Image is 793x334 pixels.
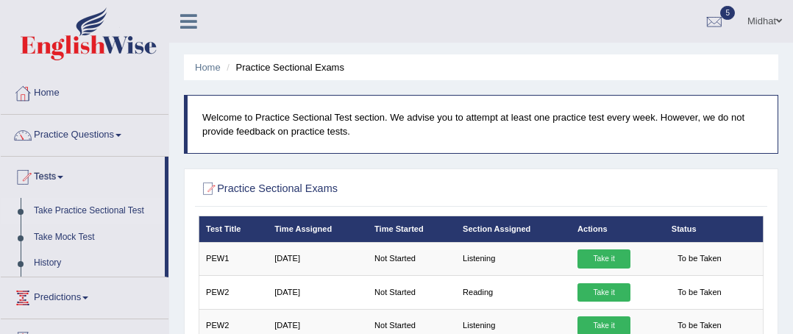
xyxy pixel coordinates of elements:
td: Not Started [368,242,456,275]
li: Practice Sectional Exams [223,60,344,74]
th: Section Assigned [456,216,571,242]
td: PEW2 [199,276,268,309]
a: Take Practice Sectional Test [27,198,165,224]
th: Actions [571,216,665,242]
th: Test Title [199,216,268,242]
a: Tests [1,157,165,193]
a: Take it [577,249,630,269]
span: 5 [720,6,735,20]
a: Predictions [1,277,168,314]
td: [DATE] [268,242,368,275]
td: [DATE] [268,276,368,309]
a: Take it [577,283,630,302]
td: Reading [456,276,571,309]
span: To be Taken [672,249,728,269]
td: PEW1 [199,242,268,275]
h2: Practice Sectional Exams [199,180,550,199]
td: Listening [456,242,571,275]
a: Take Mock Test [27,224,165,251]
span: To be Taken [672,283,728,302]
a: Home [1,73,168,110]
p: Welcome to Practice Sectional Test section. We advise you to attempt at least one practice test e... [202,110,763,138]
th: Status [664,216,763,242]
td: Not Started [368,276,456,309]
th: Time Assigned [268,216,368,242]
a: Practice Questions [1,115,168,152]
th: Time Started [368,216,456,242]
a: History [27,250,165,277]
a: Home [195,62,221,73]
